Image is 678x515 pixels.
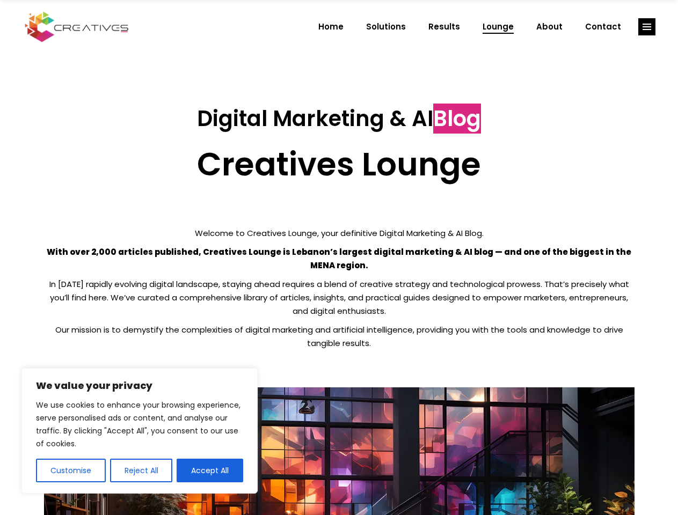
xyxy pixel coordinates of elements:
[433,104,481,134] span: Blog
[36,399,243,450] p: We use cookies to enhance your browsing experience, serve personalised ads or content, and analys...
[44,106,635,131] h3: Digital Marketing & AI
[428,13,460,41] span: Results
[307,13,355,41] a: Home
[44,277,635,318] p: In [DATE] rapidly evolving digital landscape, staying ahead requires a blend of creative strategy...
[318,13,344,41] span: Home
[36,379,243,392] p: We value your privacy
[366,13,406,41] span: Solutions
[574,13,632,41] a: Contact
[177,459,243,482] button: Accept All
[585,13,621,41] span: Contact
[47,246,631,271] strong: With over 2,000 articles published, Creatives Lounge is Lebanon’s largest digital marketing & AI ...
[23,10,131,43] img: Creatives
[525,13,574,41] a: About
[44,323,635,350] p: Our mission is to demystify the complexities of digital marketing and artificial intelligence, pr...
[536,13,563,41] span: About
[355,13,417,41] a: Solutions
[110,459,173,482] button: Reject All
[471,13,525,41] a: Lounge
[417,13,471,41] a: Results
[638,18,655,35] a: link
[483,13,514,41] span: Lounge
[36,459,106,482] button: Customise
[44,145,635,183] h2: Creatives Lounge
[21,368,258,494] div: We value your privacy
[44,226,635,240] p: Welcome to Creatives Lounge, your definitive Digital Marketing & AI Blog.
